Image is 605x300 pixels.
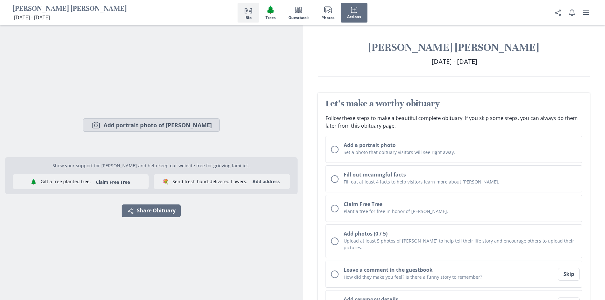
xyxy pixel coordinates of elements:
[122,204,181,217] button: Share Obituary
[326,165,582,192] button: Fill out meaningful factsFill out at least 4 facts to help visitors learn more about [PERSON_NAME].
[318,41,590,54] h1: [PERSON_NAME] [PERSON_NAME]
[249,177,284,187] button: Add address
[315,3,341,23] button: Photos
[580,6,592,19] button: user menu
[558,268,580,281] button: Skip
[341,3,367,23] button: Actions
[13,4,127,14] h1: [PERSON_NAME] [PERSON_NAME]
[344,141,577,149] h2: Add a portrait photo
[344,274,557,280] p: How did they make you feel? Is there a funny story to remember?
[266,5,275,14] span: Tree
[331,237,339,245] div: Unchecked circle
[321,16,334,20] span: Photos
[344,208,577,215] p: Plant a tree for free in honor of [PERSON_NAME].
[326,136,582,163] button: Add a portrait photoSet a photo that obituary visitors will see right away.
[347,15,361,19] span: Actions
[331,146,339,153] div: Unchecked circle
[331,205,339,212] div: Unchecked circle
[14,14,50,21] span: [DATE] - [DATE]
[326,224,582,258] button: Add photos (0 / 5)Upload at least 5 photos of [PERSON_NAME] to help tell their life story and enc...
[344,178,577,185] p: Fill out at least 4 facts to help visitors learn more about [PERSON_NAME].
[432,57,477,66] span: [DATE] - [DATE]
[326,261,582,288] button: Leave a comment in the guestbookHow did they make you feel? Is there a funny story to remember?
[331,270,339,278] div: Unchecked circle
[266,16,276,20] span: Trees
[552,6,564,19] button: Share Obituary
[288,16,309,20] span: Guestbook
[13,162,290,169] p: Show your support for [PERSON_NAME] and help keep our website free for grieving families.
[331,175,339,183] div: Unchecked circle
[282,3,315,23] button: Guestbook
[344,266,557,274] h2: Leave a comment in the guestbook
[344,237,577,251] p: Upload at least 5 photos of [PERSON_NAME] to help tell their life story and encourage others to u...
[326,195,582,222] button: Claim Free TreePlant a tree for free in honor of [PERSON_NAME].
[92,179,134,185] button: Claim Free Tree
[344,149,577,156] p: Set a photo that obituary visitors will see right away.
[259,3,282,23] button: Trees
[344,171,577,178] h2: Fill out meaningful facts
[344,230,577,237] h2: Add photos (0 / 5)
[326,114,582,130] p: Follow these steps to make a beautiful complete obituary. If you skip some steps, you can always ...
[83,118,220,132] button: Add portrait photo of [PERSON_NAME]
[238,3,259,23] button: Bio
[566,6,578,19] button: Notifications
[326,98,582,109] h2: Let's make a worthy obituary
[245,16,252,20] span: Bio
[344,200,577,208] h2: Claim Free Tree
